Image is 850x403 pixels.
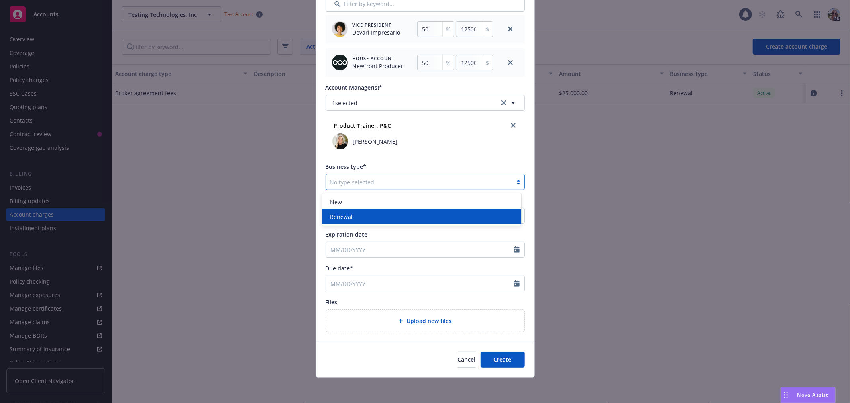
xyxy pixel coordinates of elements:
strong: Product Trainer, P&C [334,122,391,129]
img: employee photo [332,55,348,70]
a: close [506,24,515,34]
a: clear selection [499,98,508,108]
svg: Calendar [514,280,520,287]
button: Nova Assist [781,387,836,403]
input: MM/DD/YYYY [326,276,514,291]
span: $ [486,59,489,67]
span: Devari Impresario [353,28,400,37]
a: close [508,121,518,130]
img: employee photo [332,133,348,149]
img: employee photo [332,21,348,37]
span: Renewal [330,213,353,221]
span: % [446,25,451,33]
div: Upload new files [326,309,525,332]
span: Business type* [326,163,367,170]
span: House Account [353,55,404,62]
span: Upload new files [406,317,452,325]
span: Create [494,356,512,363]
span: Cancel [458,356,476,363]
span: $ [486,25,489,33]
a: close [506,58,515,67]
span: % [446,59,451,67]
button: Cancel [458,352,476,368]
span: Due date* [326,264,353,272]
span: Files [326,298,338,306]
span: Account Manager(s)* [326,84,383,91]
button: 1selectedclear selection [326,95,525,111]
span: [PERSON_NAME] [353,137,398,146]
button: Create [481,352,525,368]
input: MM/DD/YYYY [326,242,514,257]
span: 1 selected [332,99,358,107]
div: Drag to move [781,387,791,403]
span: Expiration date [326,231,368,238]
span: Nova Assist [797,391,829,398]
svg: Calendar [514,246,520,253]
span: Vice President [353,22,400,28]
span: New [330,198,342,206]
span: Newfront Producer [353,62,404,70]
